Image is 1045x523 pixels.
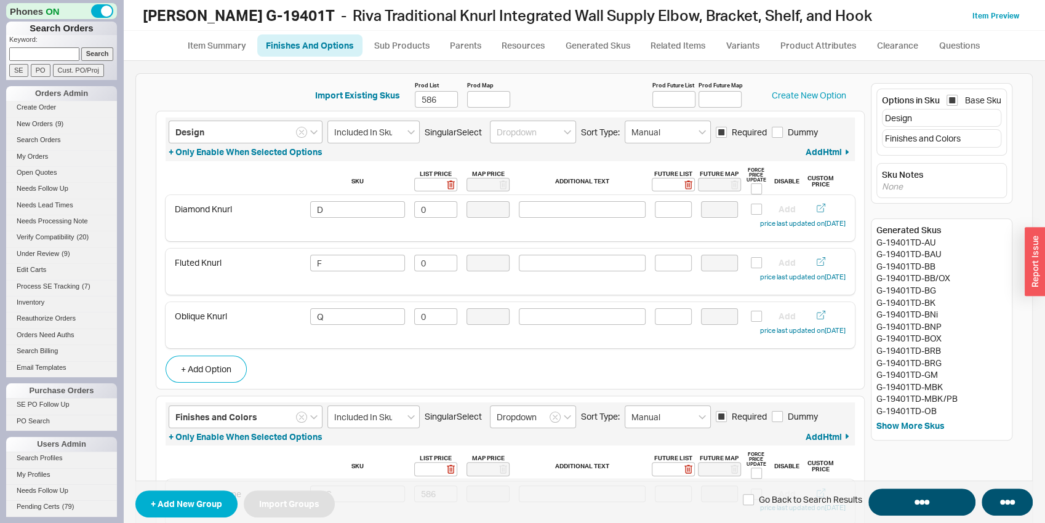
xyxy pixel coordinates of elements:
span: ON [46,5,60,18]
span: ( 79 ) [62,503,74,510]
span: Needs Follow Up [17,487,68,494]
input: Base Sku [947,95,958,106]
input: Prod Map [467,91,510,108]
a: Create Order [6,101,117,114]
div: Users Admin [6,437,117,452]
span: Prod List [415,80,458,91]
h1: Search Orders [6,22,117,35]
input: Select a Group [169,405,322,428]
a: Needs Follow Up [6,182,117,195]
div: G-19401TD-BB/OX [876,272,1007,284]
span: ( 9 ) [55,120,63,127]
svg: open menu [310,130,318,135]
div: Design [885,112,912,124]
input: Required [716,127,727,138]
input: Dropdown [490,121,576,143]
button: + Only Enable When Selected Options [169,431,322,443]
div: Phones [6,3,117,19]
a: Open Quotes [6,166,117,179]
button: Import Existing Skus [315,89,400,102]
span: Prod Map [467,80,510,91]
div: G-19401TD-BB [876,260,1007,273]
button: Show More Skus [876,420,945,432]
span: Base Sku [965,94,1001,106]
div: G-19401TD-BG [876,284,1007,297]
div: price last updated on [DATE] [760,326,846,335]
input: Required [716,411,727,422]
span: New Orders [17,120,53,127]
a: Search Billing [6,345,117,357]
div: G-19401TD-OB [876,405,1007,417]
span: Import Groups [259,497,319,511]
input: Go Back to Search Results [743,495,754,506]
span: Go Back to Search Results [759,494,862,506]
a: Create New Option [772,89,846,102]
div: Fluted KnurlAddprice last updated on[DATE] [166,249,855,295]
div: G-19401TD-BK [876,297,1007,309]
span: Singular Select [425,410,485,423]
a: Needs Follow Up [6,484,117,497]
input: Select sort type [625,405,711,428]
span: Required [732,126,767,138]
a: Inventory [6,296,117,309]
span: Prod Future List [652,80,695,91]
a: Orders Need Auths [6,329,117,341]
h6: Sku [351,178,364,184]
input: Dropdown [490,405,576,428]
a: PO Search [6,415,117,428]
span: ( 20 ) [77,233,89,241]
a: Pending Certs(79) [6,500,117,513]
input: 0 [414,201,457,218]
h6: Additional Text [555,178,609,184]
input: Select a Group [169,121,322,143]
div: Options in Sku [882,94,940,106]
a: Verify Compatibility(20) [6,231,117,244]
h6: Disable [774,463,799,469]
input: Sku Type [327,405,420,428]
div: G-19401TD-MBK [876,381,1007,393]
a: Clearance [868,34,927,57]
span: ( 7 ) [82,282,90,290]
div: Future List [652,170,695,177]
button: Add [779,257,796,269]
div: price last updated on [DATE] [760,219,846,228]
svg: open menu [699,130,706,135]
div: Future Map [698,455,741,461]
div: G-19401TD-BRB [876,345,1007,357]
span: - [341,6,346,25]
a: Search Profiles [6,452,117,465]
a: Search Orders [6,134,117,146]
div: G-19401TD-BAU [876,248,1007,260]
b: [PERSON_NAME] G-19401T [143,6,335,25]
a: Edit Carts [6,263,117,276]
a: Resources [492,34,554,57]
div: List Price [414,455,457,461]
a: Product Attributes [771,34,865,57]
div: Sku Notes [882,169,1001,181]
button: AddHtml [806,431,852,443]
a: Reauthorize Orders [6,312,117,325]
input: Dummy [772,127,783,138]
button: Add [779,310,796,322]
button: + Only Enable When Selected Options [169,146,322,158]
svg: open menu [564,415,571,420]
div: Oblique KnurlAddprice last updated on[DATE] [166,302,855,348]
span: + Add Option [181,362,231,377]
div: G-19401TD-GM [876,369,1007,381]
span: Under Review [17,250,59,257]
input: Dummy [772,411,783,422]
input: PO [31,64,50,77]
a: Sub Products [365,34,438,57]
a: New Orders(9) [6,118,117,130]
button: + Add Option [166,356,247,383]
a: Parents [441,34,490,57]
a: Under Review(9) [6,247,117,260]
div: G-19401TD-BNP [876,321,1007,333]
span: ( 9 ) [62,250,70,257]
span: Process SE Tracking [17,282,79,290]
h6: Custom Price [807,460,834,472]
div: Purchase Orders [6,383,117,398]
div: Finishes and Colors [885,132,961,145]
svg: open menu [407,415,415,420]
span: Pending Certs [17,503,60,510]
